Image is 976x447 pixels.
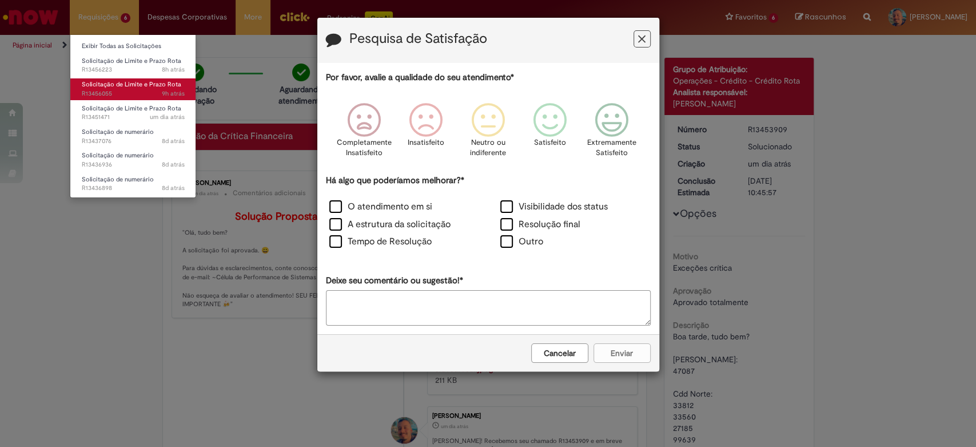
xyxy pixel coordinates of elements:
span: 8d atrás [162,137,185,145]
a: Aberto R13436936 : Solicitação de numerário [70,149,196,171]
span: 8h atrás [162,65,185,74]
span: R13456223 [82,65,185,74]
span: R13456055 [82,89,185,98]
span: Solicitação de numerário [82,128,154,136]
span: Solicitação de numerário [82,175,154,184]
span: 9h atrás [162,89,185,98]
label: Pesquisa de Satisfação [349,31,487,46]
a: Aberto R13436898 : Solicitação de numerário [70,173,196,195]
p: Insatisfeito [408,137,444,148]
p: Neutro ou indiferente [467,137,508,159]
span: Solicitação de numerário [82,151,154,160]
p: Extremamente Satisfeito [587,137,636,159]
a: Aberto R13456223 : Solicitação de Limite e Prazo Rota [70,55,196,76]
span: 8d atrás [162,160,185,169]
label: Visibilidade dos status [500,200,608,213]
span: Solicitação de Limite e Prazo Rota [82,80,181,89]
div: Há algo que poderíamos melhorar?* [326,175,651,252]
span: um dia atrás [150,113,185,121]
span: R13436936 [82,160,185,169]
div: Extremamente Satisfeito [583,94,641,173]
p: Satisfeito [534,137,566,148]
a: Aberto R13437076 : Solicitação de numerário [70,126,196,147]
ul: Requisições [70,34,196,198]
div: Insatisfeito [397,94,455,173]
time: 28/08/2025 09:13:11 [162,89,185,98]
a: Aberto R13456055 : Solicitação de Limite e Prazo Rota [70,78,196,100]
a: Aberto R13451471 : Solicitação de Limite e Prazo Rota [70,102,196,124]
span: R13436898 [82,184,185,193]
label: Resolução final [500,218,580,231]
label: Deixe seu comentário ou sugestão!* [326,275,463,287]
div: Neutro ou indiferente [459,94,517,173]
div: Satisfeito [521,94,579,173]
label: Tempo de Resolução [329,235,432,248]
label: O atendimento em si [329,200,432,213]
span: R13437076 [82,137,185,146]
time: 21/08/2025 15:17:59 [162,160,185,169]
time: 28/08/2025 09:34:01 [162,65,185,74]
label: A estrutura da solicitação [329,218,451,231]
time: 21/08/2025 15:37:05 [162,137,185,145]
button: Cancelar [531,343,588,363]
a: Exibir Todas as Solicitações [70,40,196,53]
time: 21/08/2025 15:11:43 [162,184,185,192]
span: 8d atrás [162,184,185,192]
time: 27/08/2025 10:28:23 [150,113,185,121]
label: Por favor, avalie a qualidade do seu atendimento* [326,72,514,84]
p: Completamente Insatisfeito [337,137,392,159]
label: Outro [500,235,543,248]
span: Solicitação de Limite e Prazo Rota [82,57,181,65]
span: Solicitação de Limite e Prazo Rota [82,104,181,113]
span: R13451471 [82,113,185,122]
div: Completamente Insatisfeito [335,94,393,173]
